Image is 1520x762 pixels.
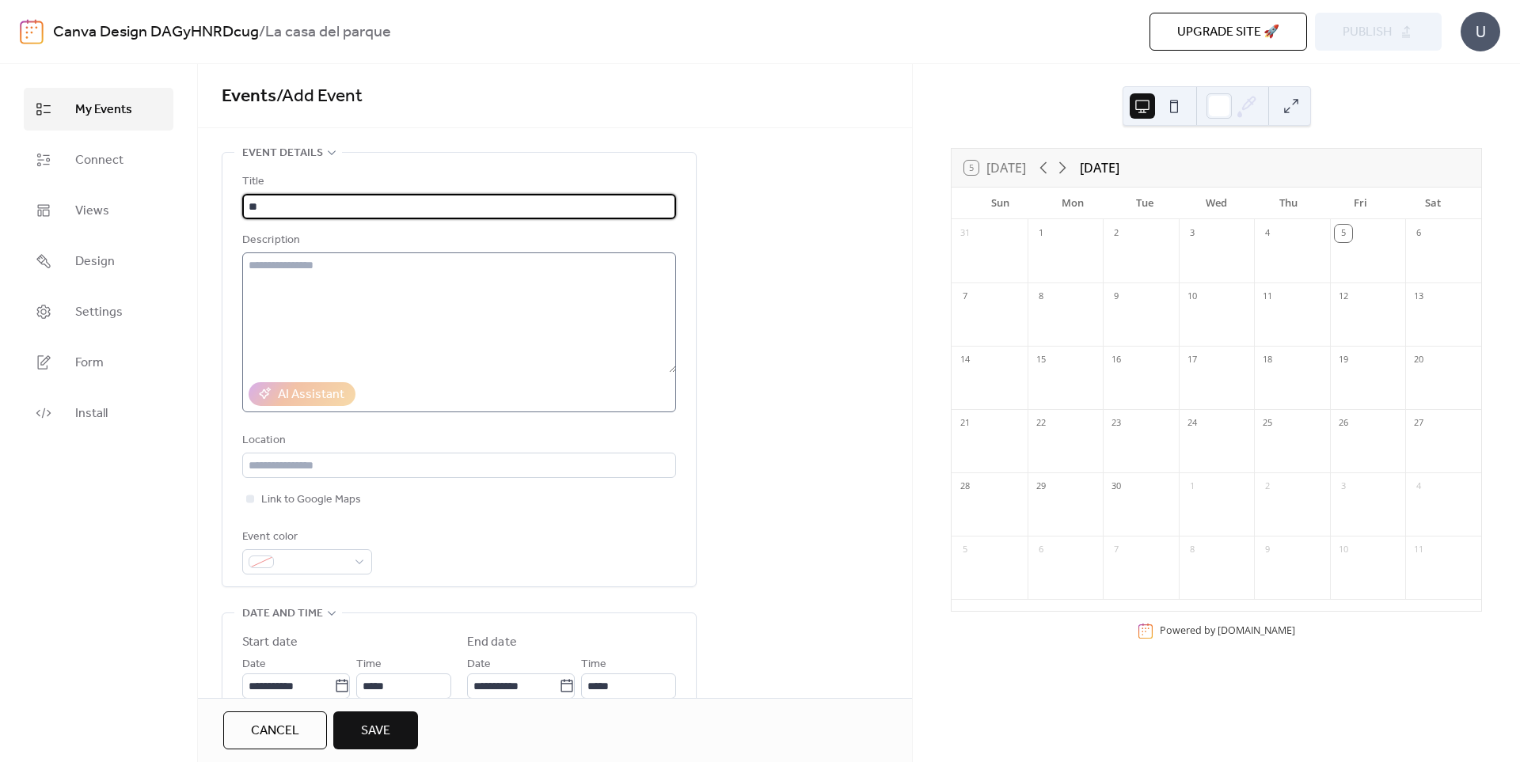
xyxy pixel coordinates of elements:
div: 16 [1108,351,1125,369]
div: 20 [1410,351,1427,369]
a: Install [24,392,173,434]
div: Fri [1324,188,1396,219]
div: 14 [956,351,974,369]
div: 8 [1184,541,1201,559]
div: 3 [1184,225,1201,242]
a: Events [222,79,276,114]
div: Mon [1036,188,1108,219]
div: Sat [1396,188,1469,219]
span: Views [75,202,109,221]
div: 4 [1410,478,1427,495]
div: 15 [1032,351,1050,369]
span: Time [581,655,606,674]
span: Date [467,655,491,674]
span: Cancel [251,722,299,741]
div: Location [242,431,673,450]
div: 3 [1335,478,1352,495]
div: 17 [1184,351,1201,369]
span: Connect [75,151,123,170]
div: Sun [964,188,1036,219]
div: 2 [1259,478,1276,495]
div: 11 [1259,288,1276,305]
div: 12 [1335,288,1352,305]
div: 2 [1108,225,1125,242]
div: 21 [956,415,974,432]
a: Canva Design DAGyHNRDcug [53,17,259,47]
div: Title [242,172,673,191]
span: Date and time [242,605,323,624]
span: My Events [75,100,132,119]
span: Save [361,722,390,741]
div: 23 [1108,415,1125,432]
div: 25 [1259,415,1276,432]
div: 7 [1108,541,1125,559]
div: [DATE] [1080,158,1119,177]
div: U [1461,12,1500,51]
div: 13 [1410,288,1427,305]
span: Time [356,655,382,674]
b: La casa del parque [265,17,391,47]
div: Event color [242,528,369,547]
span: Settings [75,303,123,322]
span: Design [75,252,115,271]
a: Views [24,189,173,232]
a: [DOMAIN_NAME] [1218,624,1295,637]
a: Design [24,240,173,282]
div: Wed [1180,188,1252,219]
b: / [259,17,265,47]
a: Settings [24,290,173,333]
div: Tue [1108,188,1180,219]
div: 5 [1335,225,1352,242]
div: 29 [1032,478,1050,495]
div: Description [242,231,673,250]
div: 27 [1410,415,1427,432]
span: Form [75,354,104,373]
div: 28 [956,478,974,495]
div: Thu [1252,188,1324,219]
div: 9 [1108,288,1125,305]
div: 6 [1410,225,1427,242]
div: 10 [1335,541,1352,559]
div: 5 [956,541,974,559]
div: 26 [1335,415,1352,432]
div: 22 [1032,415,1050,432]
button: Save [333,711,418,749]
div: 1 [1032,225,1050,242]
a: My Events [24,88,173,131]
div: 4 [1259,225,1276,242]
div: 10 [1184,288,1201,305]
div: 31 [956,225,974,242]
img: logo [20,19,44,44]
div: 7 [956,288,974,305]
div: Start date [242,633,298,652]
div: 6 [1032,541,1050,559]
div: 11 [1410,541,1427,559]
div: 9 [1259,541,1276,559]
div: Powered by [1160,624,1295,637]
button: Upgrade site 🚀 [1149,13,1307,51]
div: 19 [1335,351,1352,369]
span: Link to Google Maps [261,491,361,510]
div: 30 [1108,478,1125,495]
a: Form [24,341,173,384]
div: 8 [1032,288,1050,305]
div: End date [467,633,517,652]
div: 24 [1184,415,1201,432]
span: Date [242,655,266,674]
span: Install [75,404,108,423]
span: / Add Event [276,79,363,114]
span: Event details [242,144,323,163]
div: 18 [1259,351,1276,369]
div: 1 [1184,478,1201,495]
a: Connect [24,138,173,181]
span: Upgrade site 🚀 [1177,23,1279,42]
button: Cancel [223,711,327,749]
